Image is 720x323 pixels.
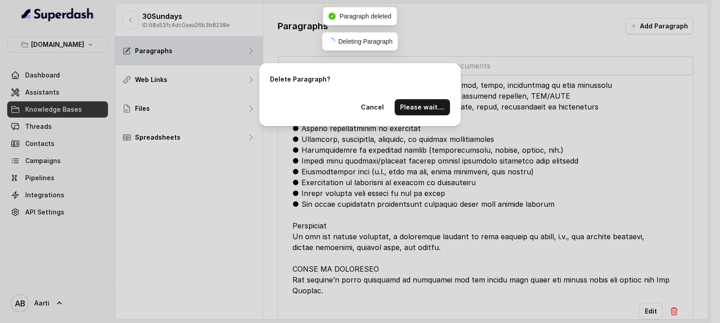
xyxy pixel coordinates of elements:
[395,99,450,115] button: Please wait....
[328,13,336,20] span: check-circle
[270,74,450,85] h2: Delete Paragraph?
[328,38,335,45] span: loading
[355,99,389,115] button: Cancel
[339,13,391,20] span: Paragraph deleted
[338,38,393,45] span: Deleting Paragraph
